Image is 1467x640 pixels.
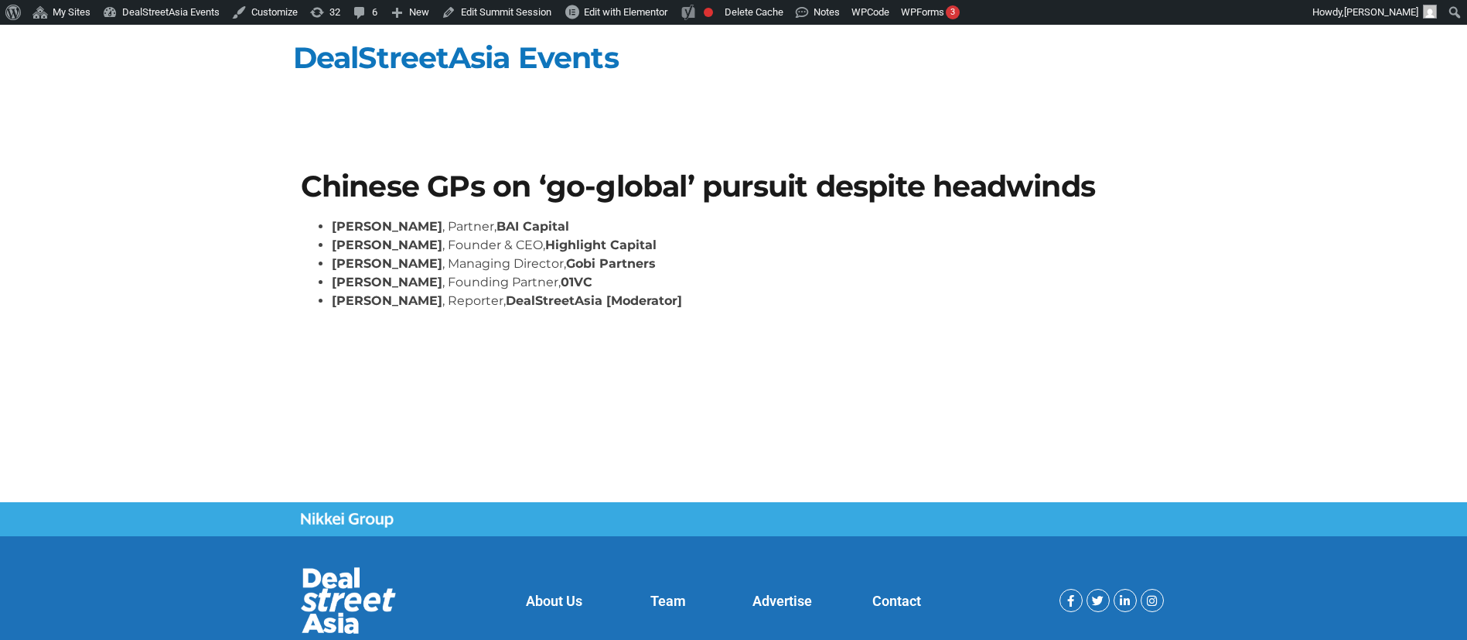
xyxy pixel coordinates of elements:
[332,236,1167,255] li: , Founder & CEO,
[332,217,1167,236] li: , Partner,
[332,273,1167,292] li: , Founding Partner,
[332,275,442,289] strong: [PERSON_NAME]
[1344,6,1418,18] span: [PERSON_NAME]
[332,219,442,234] strong: [PERSON_NAME]
[332,293,442,308] strong: [PERSON_NAME]
[332,256,442,271] strong: [PERSON_NAME]
[496,219,569,234] strong: BAI Capital
[561,275,592,289] strong: 01VC
[752,593,812,609] a: Advertise
[293,39,619,76] a: DealStreetAsia Events
[332,255,1167,273] li: , Managing Director,
[332,292,1167,310] li: , Reporter,
[584,6,667,18] span: Edit with Elementor
[506,293,682,308] strong: DealStreetAsia [Moderator]
[704,8,713,17] div: Focus keyphrase not set
[872,593,921,609] a: Contact
[332,238,442,252] strong: [PERSON_NAME]
[946,5,960,19] div: 3
[526,593,582,609] a: About Us
[301,512,394,528] img: Nikkei Group
[650,593,686,609] a: Team
[301,172,1167,201] h1: Chinese GPs on ‘go-global’ pursuit despite headwinds
[566,256,656,271] strong: Gobi Partners
[545,238,657,252] strong: Highlight Capital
